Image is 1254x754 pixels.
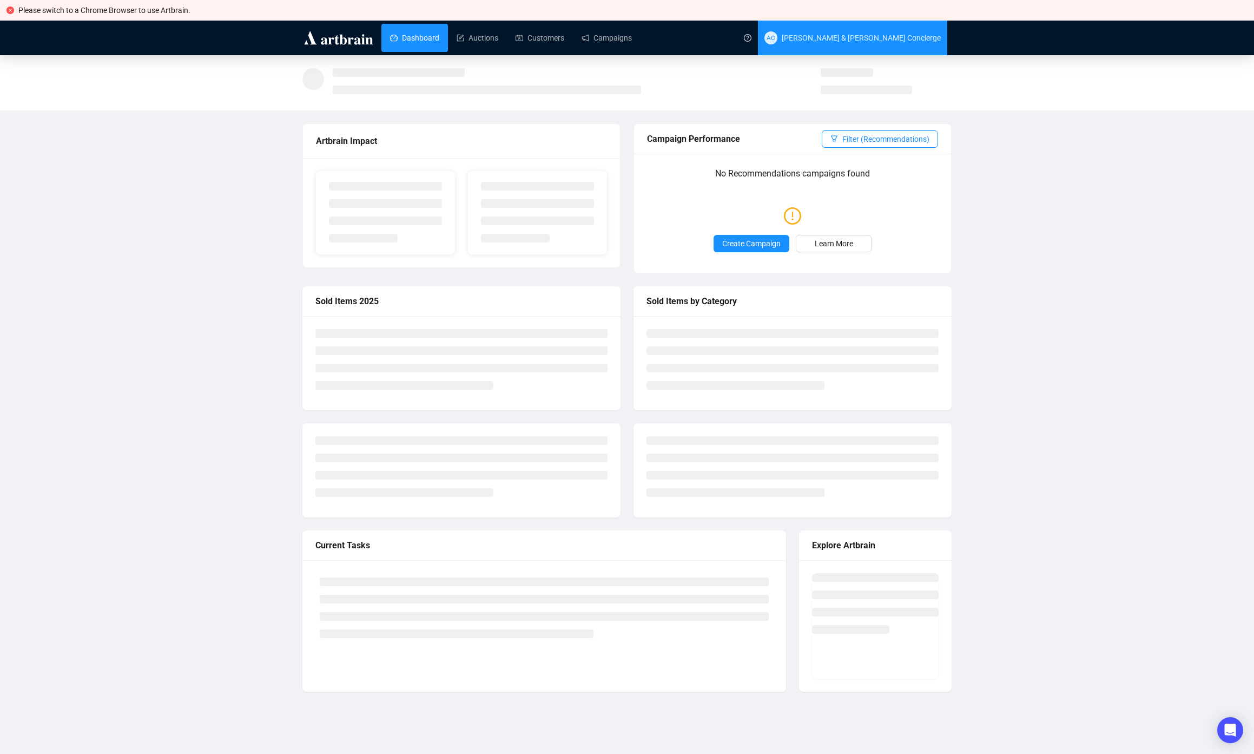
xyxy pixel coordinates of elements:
a: Auctions [457,24,498,52]
div: Artbrain Impact [316,134,607,148]
a: question-circle [737,21,758,55]
div: Sold Items 2025 [315,294,608,308]
span: close-circle [6,6,14,14]
button: Filter (Recommendations) [822,130,938,148]
a: Learn More [796,235,872,252]
div: Explore Artbrain [812,539,939,552]
span: filter [830,135,838,142]
span: exclamation-circle [784,203,801,228]
span: Filter (Recommendations) [842,133,929,145]
span: Create Campaign [722,238,781,250]
a: Dashboard [390,24,439,52]
div: Sold Items by Category [646,294,939,308]
div: Current Tasks [315,539,773,552]
div: Campaign Performance [647,132,822,146]
a: Customers [516,24,564,52]
a: Campaigns [582,24,632,52]
span: Learn More [815,238,853,250]
div: Open Intercom Messenger [1217,717,1243,743]
p: No Recommendations campaigns found [647,167,938,188]
img: logo [302,29,375,47]
button: Create Campaign [714,235,789,252]
span: question-circle [744,34,751,42]
div: Please switch to a Chrome Browser to use Artbrain. [18,4,1248,16]
span: AC [767,32,775,43]
span: [PERSON_NAME] & [PERSON_NAME] Concierge [782,34,941,42]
